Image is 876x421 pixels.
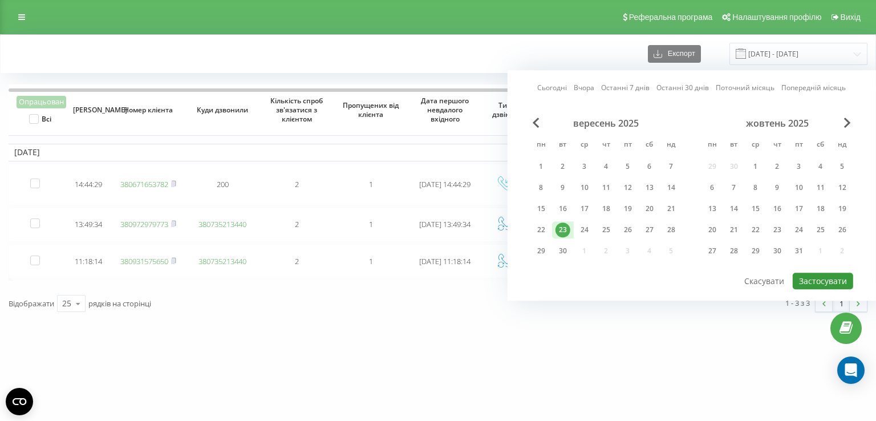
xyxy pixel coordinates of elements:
[88,298,151,309] span: рядків на сторінці
[835,180,850,195] div: 12
[369,256,373,266] span: 1
[534,159,549,174] div: 1
[617,158,639,175] div: пт 5 вер 2025 р.
[813,222,828,237] div: 25
[770,222,785,237] div: 23
[701,200,723,217] div: пн 13 жовт 2025 р.
[725,137,743,154] abbr: вівторок
[120,219,168,229] a: 380972979773
[574,83,594,94] a: Вчора
[343,101,399,119] span: Пропущених від клієнта
[813,180,828,195] div: 11
[66,244,111,278] td: 11:18:14
[419,219,471,229] span: [DATE] 13:49:34
[704,137,721,154] abbr: понеділок
[834,137,851,154] abbr: неділя
[835,201,850,216] div: 19
[620,159,635,174] div: 5
[552,221,574,238] div: вт 23 вер 2025 р.
[595,200,617,217] div: чт 18 вер 2025 р.
[727,180,741,195] div: 7
[723,221,745,238] div: вт 21 жовт 2025 р.
[788,158,810,175] div: пт 3 жовт 2025 р.
[617,200,639,217] div: пт 19 вер 2025 р.
[766,179,788,196] div: чт 9 жовт 2025 р.
[6,388,33,415] button: Open CMP widget
[537,83,567,94] a: Сьогодні
[295,179,299,189] span: 2
[835,222,850,237] div: 26
[574,200,595,217] div: ср 17 вер 2025 р.
[660,158,682,175] div: нд 7 вер 2025 р.
[198,219,246,229] a: 380735213440
[748,159,763,174] div: 1
[595,221,617,238] div: чт 25 вер 2025 р.
[530,221,552,238] div: пн 22 вер 2025 р.
[716,83,774,94] a: Поточний місяць
[577,201,592,216] div: 17
[748,244,763,258] div: 29
[701,118,853,129] div: жовтень 2025
[792,159,806,174] div: 3
[813,159,828,174] div: 4
[642,159,657,174] div: 6
[837,357,865,384] div: Open Intercom Messenger
[419,179,471,189] span: [DATE] 14:44:29
[552,200,574,217] div: вт 16 вер 2025 р.
[766,242,788,260] div: чт 30 жовт 2025 р.
[598,137,615,154] abbr: четвер
[530,200,552,217] div: пн 15 вер 2025 р.
[295,256,299,266] span: 2
[792,222,806,237] div: 24
[648,45,701,63] button: Експорт
[745,158,766,175] div: ср 1 жовт 2025 р.
[120,106,177,115] span: Номер клієнта
[533,118,540,128] span: Previous Month
[844,118,851,128] span: Next Month
[732,13,821,22] span: Налаштування профілю
[769,137,786,154] abbr: четвер
[530,158,552,175] div: пн 1 вер 2025 р.
[747,137,764,154] abbr: середа
[705,201,720,216] div: 13
[29,114,51,124] label: Всі
[530,242,552,260] div: пн 29 вер 2025 р.
[533,137,550,154] abbr: понеділок
[745,179,766,196] div: ср 8 жовт 2025 р.
[832,158,853,175] div: нд 5 жовт 2025 р.
[574,179,595,196] div: ср 10 вер 2025 р.
[194,106,251,115] span: Куди дзвонили
[534,222,549,237] div: 22
[574,221,595,238] div: ср 24 вер 2025 р.
[664,222,679,237] div: 28
[766,158,788,175] div: чт 2 жовт 2025 р.
[792,201,806,216] div: 17
[555,244,570,258] div: 30
[781,83,846,94] a: Попередній місяць
[66,208,111,242] td: 13:49:34
[9,298,54,309] span: Відображати
[620,222,635,237] div: 26
[530,118,682,129] div: вересень 2025
[788,242,810,260] div: пт 31 жовт 2025 р.
[574,158,595,175] div: ср 3 вер 2025 р.
[766,200,788,217] div: чт 16 жовт 2025 р.
[66,164,111,205] td: 14:44:29
[723,200,745,217] div: вт 14 жовт 2025 р.
[810,179,832,196] div: сб 11 жовт 2025 р.
[748,201,763,216] div: 15
[489,101,520,119] span: Тип дзвінка
[577,180,592,195] div: 10
[595,179,617,196] div: чт 11 вер 2025 р.
[617,221,639,238] div: пт 26 вер 2025 р.
[701,221,723,238] div: пн 20 жовт 2025 р.
[555,201,570,216] div: 16
[788,221,810,238] div: пт 24 жовт 2025 р.
[552,158,574,175] div: вт 2 вер 2025 р.
[770,201,785,216] div: 16
[62,298,71,309] div: 25
[595,158,617,175] div: чт 4 вер 2025 р.
[198,256,246,266] a: 380735213440
[620,180,635,195] div: 12
[217,179,229,189] span: 200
